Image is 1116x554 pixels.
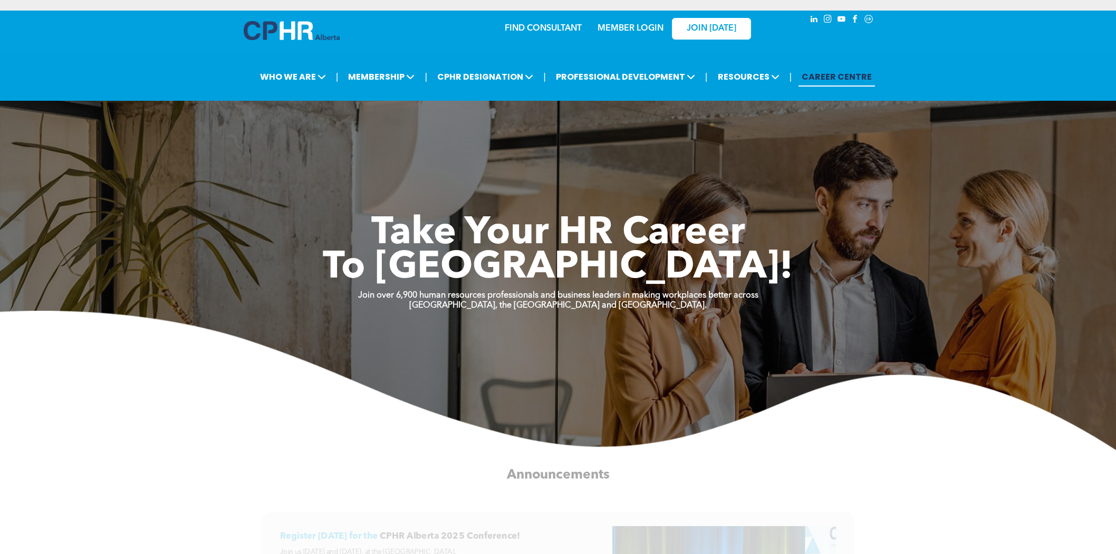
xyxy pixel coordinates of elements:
[790,66,792,88] li: |
[672,18,751,40] a: JOIN [DATE]
[849,13,861,27] a: facebook
[863,13,874,27] a: Social network
[371,215,745,253] span: Take Your HR Career
[323,249,793,287] span: To [GEOGRAPHIC_DATA]!
[808,13,820,27] a: linkedin
[345,67,418,87] span: MEMBERSHIP
[244,21,340,40] img: A blue and white logo for cp alberta
[380,532,520,541] span: CPHR Alberta 2025 Conference!
[835,13,847,27] a: youtube
[358,291,758,300] strong: Join over 6,900 human resources professionals and business leaders in making workplaces better ac...
[257,67,329,87] span: WHO WE ARE
[715,67,783,87] span: RESOURCES
[543,66,546,88] li: |
[598,24,663,33] a: MEMBER LOGIN
[434,67,536,87] span: CPHR DESIGNATION
[822,13,833,27] a: instagram
[425,66,427,88] li: |
[409,301,707,310] strong: [GEOGRAPHIC_DATA], the [GEOGRAPHIC_DATA] and [GEOGRAPHIC_DATA].
[553,67,698,87] span: PROFESSIONAL DEVELOPMENT
[705,66,708,88] li: |
[798,67,875,87] a: CAREER CENTRE
[505,24,582,33] a: FIND CONSULTANT
[687,24,736,34] span: JOIN [DATE]
[336,66,339,88] li: |
[507,469,610,482] span: Announcements
[280,532,378,541] span: Register [DATE] for the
